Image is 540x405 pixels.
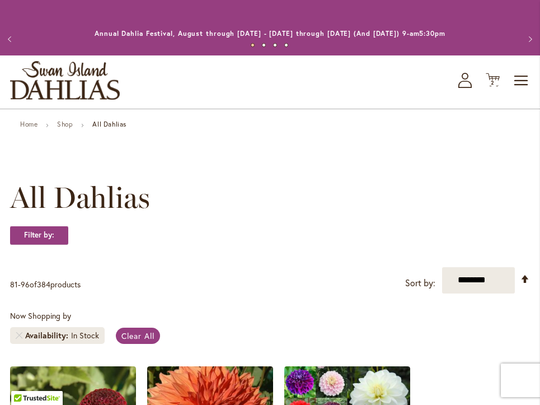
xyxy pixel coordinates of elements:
[25,330,71,341] span: Availability
[10,61,120,100] a: store logo
[10,181,150,215] span: All Dahlias
[21,279,30,290] span: 96
[518,28,540,50] button: Next
[405,273,435,294] label: Sort by:
[10,279,18,290] span: 81
[16,332,22,339] a: Remove Availability In Stock
[273,43,277,47] button: 3 of 4
[116,328,160,344] a: Clear All
[262,43,266,47] button: 2 of 4
[10,226,68,245] strong: Filter by:
[486,73,500,88] button: 2
[121,330,154,341] span: Clear All
[10,310,71,321] span: Now Shopping by
[284,43,288,47] button: 4 of 4
[92,120,126,128] strong: All Dahlias
[8,365,40,397] iframe: Launch Accessibility Center
[10,276,81,294] p: - of products
[71,330,99,341] div: In Stock
[491,79,495,86] span: 2
[37,279,50,290] span: 384
[57,120,73,128] a: Shop
[95,29,445,38] a: Annual Dahlia Festival, August through [DATE] - [DATE] through [DATE] (And [DATE]) 9-am5:30pm
[20,120,37,128] a: Home
[251,43,255,47] button: 1 of 4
